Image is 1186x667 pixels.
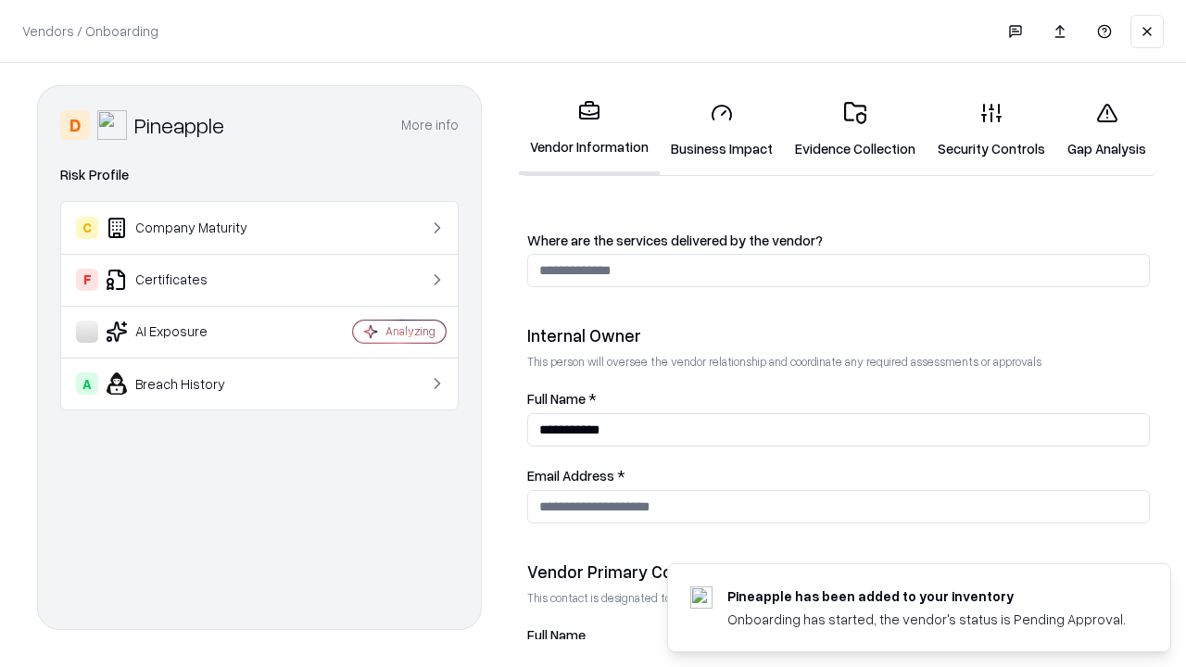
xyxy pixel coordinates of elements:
[527,354,1150,370] p: This person will oversee the vendor relationship and coordinate any required assessments or appro...
[1056,87,1157,173] a: Gap Analysis
[60,110,90,140] div: D
[527,628,1150,642] label: Full Name
[727,610,1126,629] div: Onboarding has started, the vendor's status is Pending Approval.
[97,110,127,140] img: Pineapple
[401,108,459,142] button: More info
[385,323,435,339] div: Analyzing
[76,217,297,239] div: Company Maturity
[727,586,1126,606] div: Pineapple has been added to your inventory
[660,87,784,173] a: Business Impact
[527,233,1150,247] label: Where are the services delivered by the vendor?
[527,392,1150,406] label: Full Name *
[134,110,224,140] div: Pineapple
[76,372,98,395] div: A
[22,21,158,41] p: Vendors / Onboarding
[76,372,297,395] div: Breach History
[527,560,1150,583] div: Vendor Primary Contact
[76,269,98,291] div: F
[76,269,297,291] div: Certificates
[519,85,660,175] a: Vendor Information
[527,324,1150,346] div: Internal Owner
[527,590,1150,606] p: This contact is designated to receive the assessment request from Shift
[690,586,713,609] img: pineappleenergy.com
[76,321,297,343] div: AI Exposure
[927,87,1056,173] a: Security Controls
[76,217,98,239] div: C
[784,87,927,173] a: Evidence Collection
[60,164,459,186] div: Risk Profile
[527,469,1150,483] label: Email Address *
